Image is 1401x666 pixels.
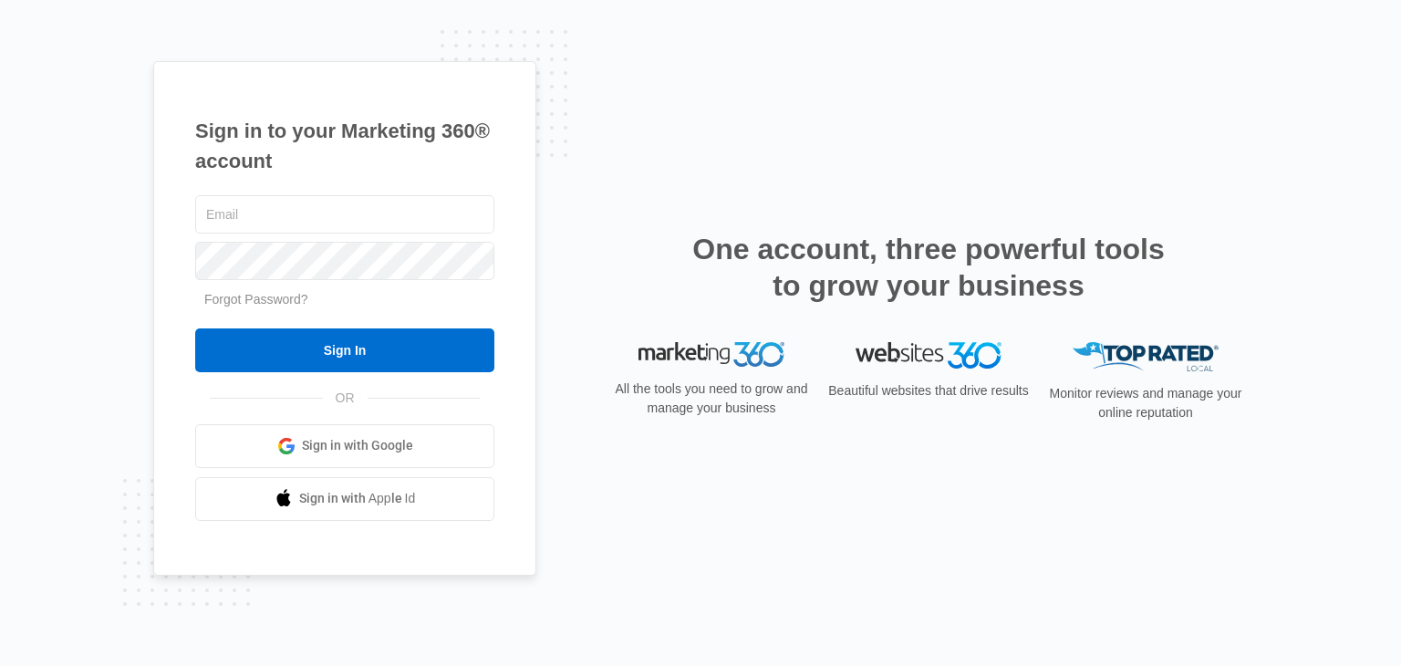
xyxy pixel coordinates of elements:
a: Sign in with Google [195,424,494,468]
span: Sign in with Google [302,436,413,455]
p: All the tools you need to grow and manage your business [609,380,814,418]
input: Sign In [195,328,494,372]
a: Sign in with Apple Id [195,477,494,521]
p: Monitor reviews and manage your online reputation [1043,384,1248,422]
img: Marketing 360 [638,342,784,368]
a: Forgot Password? [204,292,308,307]
p: Beautiful websites that drive results [826,381,1031,401]
img: Top Rated Local [1073,342,1219,372]
span: Sign in with Apple Id [299,489,416,508]
img: Websites 360 [856,342,1001,369]
h2: One account, three powerful tools to grow your business [687,231,1170,304]
span: OR [323,389,368,408]
input: Email [195,195,494,234]
h1: Sign in to your Marketing 360® account [195,116,494,176]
